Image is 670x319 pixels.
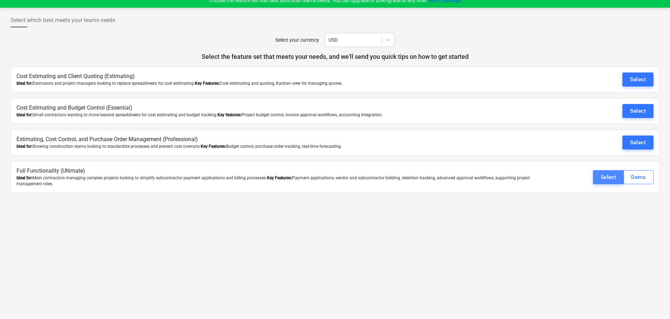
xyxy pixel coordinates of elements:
[16,72,547,81] p: Cost Estimating and Client Quoting (Estimating)
[275,36,319,44] p: Select your currency
[16,112,33,117] b: Ideal for:
[601,173,616,182] div: Select
[16,104,547,112] p: Cost Estimating and Budget Control (Essential)
[16,81,547,86] div: Estimators and project managers looking to replace spreadsheets for cost estimating. Cost estimat...
[622,136,654,150] button: Select
[631,173,646,182] div: Demo
[267,175,292,180] b: Key Features:
[16,175,33,180] b: Ideal for:
[622,104,654,118] button: Select
[16,112,547,118] div: Small contractors wanting to move beyond spreadsheets for cost estimating and budget tracking. Pr...
[630,75,646,84] div: Select
[16,136,547,144] p: Estimating, Cost Control, and Purchase Order Management (Professional)
[217,112,242,117] b: Key features:
[16,167,547,175] p: Full Functionality (Ultimate)
[635,285,670,319] div: Віджет чату
[16,175,547,187] div: Main contractors managing complex projects looking to simplify subcontractor payment applications...
[593,170,624,184] button: Select
[630,106,646,116] div: Select
[623,170,654,184] button: Demo
[11,53,659,61] p: Select the feature set that meets your needs, and we'll send you quick tips on how to get started
[635,285,670,319] iframe: Chat Widget
[16,144,547,150] div: Growing construction teams looking to standardize processes and prevent cost overruns. Budget con...
[16,144,33,149] b: Ideal for:
[195,81,220,86] b: Key Features:
[11,16,115,25] span: Select which best meets your teams needs
[16,81,33,86] b: Ideal for:
[630,138,646,147] div: Select
[622,72,654,86] button: Select
[201,144,226,149] b: Key Features:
